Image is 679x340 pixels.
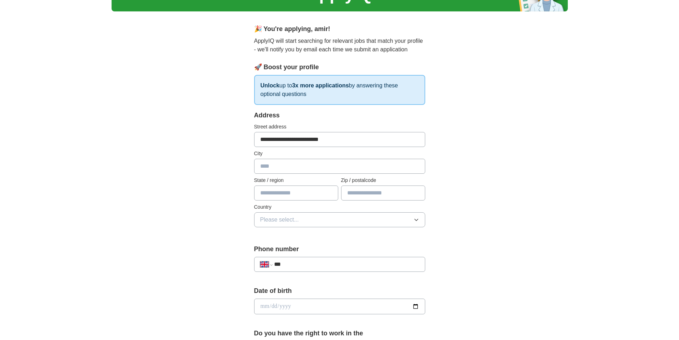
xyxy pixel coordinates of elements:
[254,75,425,105] p: up to by answering these optional questions
[254,62,425,72] div: 🚀 Boost your profile
[254,244,425,254] label: Phone number
[254,150,425,157] label: City
[260,215,299,224] span: Please select...
[254,123,425,131] label: Street address
[261,82,279,88] strong: Unlock
[254,177,338,184] label: State / region
[341,177,425,184] label: Zip / postalcode
[254,203,425,211] label: Country
[254,111,425,120] div: Address
[254,286,425,296] label: Date of birth
[292,82,349,88] strong: 3x more applications
[254,37,425,54] p: ApplyIQ will start searching for relevant jobs that match your profile - we'll notify you by emai...
[254,24,425,34] div: 🎉 You're applying , amir !
[254,212,425,227] button: Please select...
